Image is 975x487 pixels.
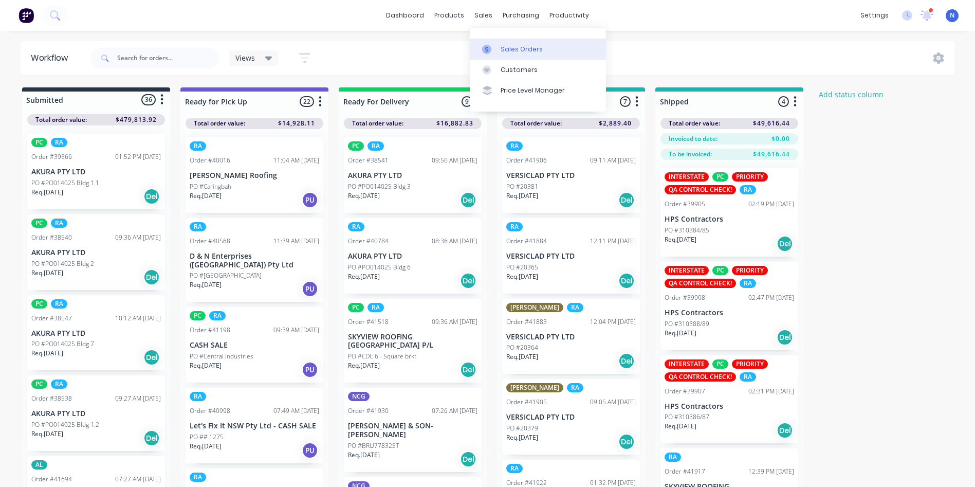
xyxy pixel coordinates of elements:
[665,402,794,411] p: HPS Contractors
[470,80,606,101] a: Price Level Manager
[506,464,523,473] div: RA
[190,171,319,180] p: [PERSON_NAME] Roofing
[502,137,640,213] div: RAOrder #4190609:11 AM [DATE]VERSICLAD PTY LTDPO #20381Req.[DATE]Del
[117,48,219,68] input: Search for orders...
[665,185,736,194] div: QA CONTROL CHECK!
[31,314,72,323] div: Order #38547
[502,379,640,455] div: [PERSON_NAME]RAOrder #4190509:05 AM [DATE]VERSICLAD PTY LTDPO #20379Req.[DATE]Del
[950,11,954,20] span: N
[665,329,696,338] p: Req. [DATE]
[436,119,473,128] span: $16,882.83
[31,152,72,161] div: Order #39566
[544,8,594,23] div: productivity
[143,269,160,285] div: Del
[31,429,63,439] p: Req. [DATE]
[502,218,640,294] div: RAOrder #4188412:11 PM [DATE]VERSICLAD PTY LTDPO #20365Req.[DATE]Del
[665,279,736,288] div: QA CONTROL CHECK!
[506,343,538,352] p: PO #20364
[367,303,384,312] div: RA
[51,138,67,147] div: RA
[470,39,606,59] a: Sales Orders
[506,156,547,165] div: Order #41906
[116,115,157,124] span: $479,813.92
[855,8,894,23] div: settings
[273,237,319,246] div: 11:39 AM [DATE]
[31,259,94,268] p: PO #PO014025 Bldg 2
[273,406,319,416] div: 07:49 AM [DATE]
[190,237,230,246] div: Order #40568
[27,295,165,371] div: PCRAOrder #3854710:12 AM [DATE]AKURA PTY LTDPO #PO014025 Bldg 7Req.[DATE]Del
[618,273,635,289] div: Del
[740,185,756,194] div: RA
[190,156,230,165] div: Order #40016
[31,329,161,338] p: AKURA PTY LTD
[429,8,469,23] div: products
[190,222,206,231] div: RA
[567,383,583,392] div: RA
[665,309,794,317] p: HPS Contractors
[190,361,222,370] p: Req. [DATE]
[235,52,255,63] span: Views
[501,45,543,54] div: Sales Orders
[348,263,411,272] p: PO #PO014025 Bldg 6
[348,272,380,281] p: Req. [DATE]
[498,8,544,23] div: purchasing
[348,406,389,416] div: Order #41930
[115,475,161,484] div: 07:27 AM [DATE]
[618,192,635,208] div: Del
[31,268,63,278] p: Req. [DATE]
[814,87,889,101] button: Add status column
[348,237,389,246] div: Order #40784
[31,339,94,349] p: PO #PO014025 Bldg 7
[31,188,63,197] p: Req. [DATE]
[567,303,583,312] div: RA
[143,430,160,446] div: Del
[665,412,709,422] p: PO #310386/87
[302,362,318,378] div: PU
[51,380,67,389] div: RA
[115,314,161,323] div: 10:12 AM [DATE]
[665,226,709,235] p: PO #310384/85
[665,453,681,462] div: RA
[753,119,790,128] span: $49,616.44
[510,119,562,128] span: Total order value:
[502,299,640,374] div: [PERSON_NAME]RAOrder #4188312:04 PM [DATE]VERSICLAD PTY LTDPO #20364Req.[DATE]Del
[186,137,323,213] div: RAOrder #4001611:04 AM [DATE][PERSON_NAME] RoofingPO #CaringbahReq.[DATE]PU
[115,233,161,242] div: 09:36 AM [DATE]
[460,362,476,378] div: Del
[31,219,47,228] div: PC
[665,235,696,244] p: Req. [DATE]
[506,333,636,341] p: VERSICLAD PTY LTD
[665,467,705,476] div: Order #41917
[660,262,798,350] div: INTERSTATEPCPRIORITYQA CONTROL CHECK!RAOrder #3990802:47 PM [DATE]HPS ContractorsPO #310388/89Req...
[31,168,161,176] p: AKURA PTY LTD
[712,172,728,182] div: PC
[143,188,160,205] div: Del
[753,150,790,159] span: $49,616.44
[190,182,231,191] p: PO #Caringbah
[506,352,538,362] p: Req. [DATE]
[712,359,728,369] div: PC
[665,319,709,329] p: PO #310388/89
[712,266,728,275] div: PC
[669,150,712,159] span: To be invoiced:
[665,422,696,431] p: Req. [DATE]
[348,141,364,151] div: PC
[348,317,389,327] div: Order #41518
[302,281,318,297] div: PU
[209,311,226,320] div: RA
[143,349,160,366] div: Del
[302,192,318,208] div: PU
[506,171,636,180] p: VERSICLAD PTY LTD
[348,171,477,180] p: AKURA PTY LTD
[27,214,165,290] div: PCRAOrder #3854009:36 AM [DATE]AKURA PTY LTDPO #PO014025 Bldg 2Req.[DATE]Del
[190,311,206,320] div: PC
[348,352,416,361] p: PO #CDC 6 - Square brkt
[344,137,482,213] div: PCRAOrder #3854109:50 AM [DATE]AKURA PTY LTDPO #PO014025 Bldg 3Req.[DATE]Del
[31,248,161,257] p: AKURA PTY LTD
[506,272,538,281] p: Req. [DATE]
[348,191,380,201] p: Req. [DATE]
[506,263,538,272] p: PO #20365
[432,317,477,327] div: 09:36 AM [DATE]
[590,237,636,246] div: 12:11 PM [DATE]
